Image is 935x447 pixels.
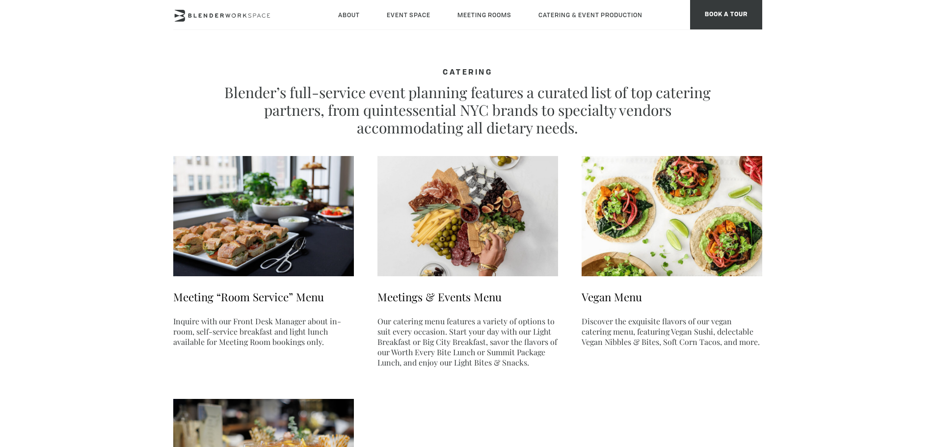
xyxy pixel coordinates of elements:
[222,83,713,136] p: Blender’s full-service event planning features a curated list of top catering partners, from quin...
[582,316,762,347] p: Discover the exquisite flavors of our vegan catering menu, featuring Vegan Sushi, delectable Vega...
[222,69,713,78] h4: CATERING
[377,289,502,304] a: Meetings & Events Menu
[582,289,642,304] a: Vegan Menu
[173,316,354,347] p: Inquire with our Front Desk Manager about in-room, self-service breakfast and light lunch availab...
[173,289,324,304] a: Meeting “Room Service” Menu
[377,316,558,368] p: Our catering menu features a variety of options to suit every occasion. Start your day with our L...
